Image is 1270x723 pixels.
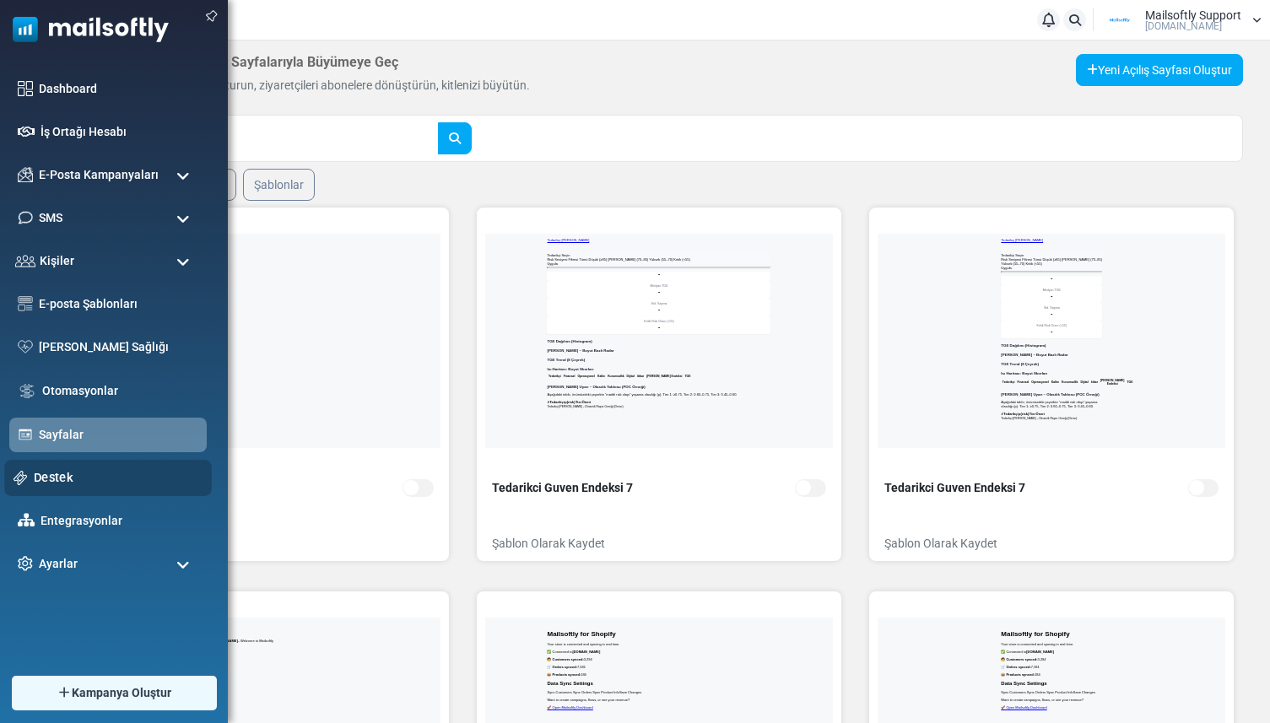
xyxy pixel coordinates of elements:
[18,81,33,96] img: dashboard-icon.svg
[39,295,198,313] a: E-posta Şablonları
[1145,9,1241,21] span: Mailsoftly Support
[72,684,171,702] span: Kampanya Oluştur
[18,556,33,571] img: settings-icon.svg
[14,471,28,485] img: support-icon.svg
[82,54,1011,70] h6: Tasarla, Dönüştür, Açılış Sayfalarıyla Büyümeye Geç
[82,78,530,92] span: Kolayca açılış sayfaları oluşturun, ziyaretçileri abonelere dönüştürün, kitlenizi büyütün.
[41,123,198,141] a: İş Ortağı Hesabı
[39,426,198,444] a: Sayfalar
[403,479,434,497] input: Sayfanızın herkese açık görünürlüğünü değiştirmek için bu anahtarı kullanabilirsiniz. Sayfayı kap...
[1145,21,1222,31] span: [DOMAIN_NAME]
[18,210,33,225] img: sms-icon.png
[18,167,33,182] img: campaigns-icon.png
[18,296,33,311] img: email-templates-icon.svg
[39,338,198,356] a: [PERSON_NAME] Sağlığı
[1076,54,1243,86] a: Yeni Açılış Sayfası Oluştur
[492,537,605,550] a: Şablon Olarak Kaydet
[1099,8,1141,33] img: User Logo
[18,340,33,353] img: domain-health-icon.svg
[39,555,78,573] span: Ayarlar
[795,479,826,497] input: Sayfanızın herkese açık görünürlüğünü değiştirmek için bu anahtarı kullanabilirsiniz. Sayfayı kap...
[884,537,997,550] a: Şablon Olarak Kaydet
[41,512,198,530] a: Entegrasyonlar
[39,166,159,184] span: E-Posta Kampanyaları
[40,252,74,270] span: Kişiler
[243,169,315,201] a: Şablonlar
[15,255,35,267] img: contacts-icon.svg
[18,381,36,401] img: workflow.svg
[42,382,198,400] a: Otomasyonlar
[34,468,203,487] a: Destek
[39,209,62,227] span: SMS
[1099,8,1262,33] a: User Logo Mailsoftly Support [DOMAIN_NAME]
[492,479,633,497] span: Tedarikci Guven Endeksi 7
[18,427,33,442] img: landing_pages.svg
[1188,479,1219,497] input: Sayfanızın herkese açık görünürlüğünü değiştirmek için bu anahtarı kullanabilirsiniz. Sayfayı kap...
[884,479,1025,497] span: Tedarikci Guven Endeksi 7
[39,80,198,98] a: Dashboard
